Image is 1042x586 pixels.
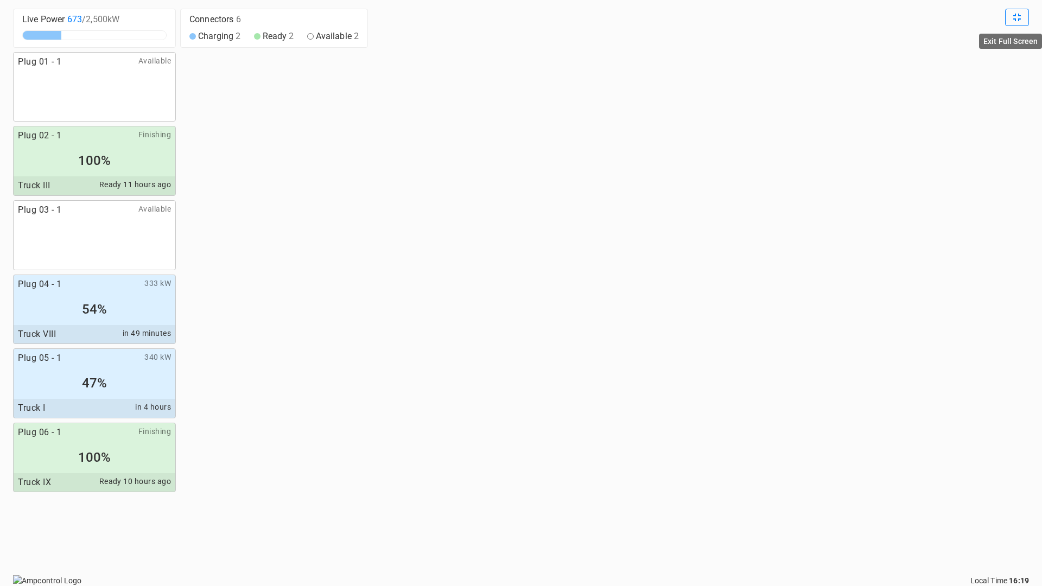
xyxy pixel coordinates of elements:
span: Truck III [18,179,50,193]
span: in 4 hours [135,401,171,416]
div: Live Power [22,14,167,26]
div: Exit Full Screen [979,34,1042,49]
a: Plug 02 - 1Finishing100%Truck IIIReady 11 hours ago [13,126,176,196]
div: Connectors [189,14,359,26]
span: 673 [67,14,82,24]
span: Truck VIII [18,327,56,342]
span: / 2,500 kW [82,14,119,24]
a: Plug 03 - 1Available [13,200,176,270]
div: Local time [970,575,1029,586]
span: Available [138,203,171,218]
span: Ready 11 hours ago [99,179,171,193]
span: Available [138,55,171,69]
span: Plug 03 - 1 [18,203,62,218]
span: 333 kW [144,277,171,292]
span: Plug 05 - 1 [18,351,62,366]
div: 54% [14,299,175,320]
a: Plug 01 - 1Available [13,52,176,122]
a: Plug 06 - 1Finishing100%Truck IXReady 10 hours ago [13,423,176,493]
span: Charging [198,30,241,43]
span: in 49 minutes [123,327,171,342]
span: Ready [263,30,294,43]
div: 100% [14,447,175,468]
span: Plug 06 - 1 [18,425,62,440]
a: Plug 04 - 1333 kW54%Truck VIIIin 49 minutes [13,275,176,345]
span: Ready 10 hours ago [99,475,171,490]
span: Finishing [138,129,171,143]
span: Available [316,30,359,43]
span: Finishing [138,425,171,440]
span: 2 [289,31,294,41]
span: 340 kW [144,351,171,366]
a: Plug 05 - 1340 kW47%Truck Iin 4 hours [13,348,176,418]
strong: 16:19 [1009,576,1029,585]
span: Plug 02 - 1 [18,129,62,143]
span: 2 [236,31,240,41]
span: Truck IX [18,475,51,490]
div: 47% [14,373,175,393]
img: Ampcontrol logo [13,575,81,586]
span: Plug 01 - 1 [18,55,62,69]
span: Plug 04 - 1 [18,277,62,292]
span: Truck I [18,401,46,416]
div: 100% [14,150,175,171]
span: 6 [236,14,241,24]
span: 2 [354,31,359,41]
button: Exit Full Screen [1005,9,1029,26]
